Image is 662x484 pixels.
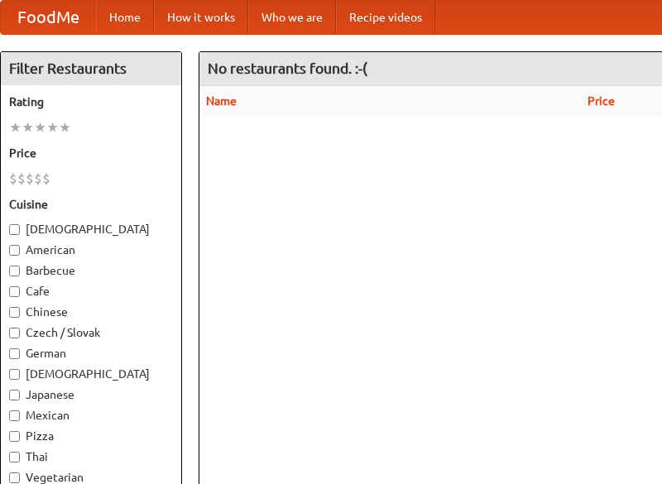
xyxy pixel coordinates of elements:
input: Thai [9,452,20,462]
input: Vegetarian [9,472,20,483]
li: $ [17,170,26,188]
input: [DEMOGRAPHIC_DATA] [9,369,20,380]
li: ★ [46,118,59,137]
input: Barbecue [9,266,20,276]
h5: Cuisine [9,196,173,213]
h4: Filter Restaurants [1,52,181,85]
label: Barbecue [9,262,173,279]
input: American [9,245,20,256]
li: ★ [34,118,46,137]
input: Mexican [9,410,20,421]
label: [DEMOGRAPHIC_DATA] [9,221,173,237]
input: Cafe [9,286,20,297]
a: How it works [154,1,248,34]
label: Thai [9,448,173,465]
li: ★ [59,118,71,137]
li: ★ [22,118,34,137]
ng-pluralize: No restaurants found. :-( [208,60,367,76]
label: American [9,242,173,258]
label: Pizza [9,428,173,444]
a: FoodMe [1,1,96,34]
label: Cafe [9,283,173,300]
li: $ [9,170,17,188]
label: Czech / Slovak [9,324,173,341]
input: Pizza [9,431,20,442]
h5: Rating [9,93,173,110]
a: Home [96,1,154,34]
input: German [9,348,20,359]
li: $ [34,170,42,188]
h5: Price [9,145,173,161]
input: Chinese [9,307,20,318]
label: [DEMOGRAPHIC_DATA] [9,366,173,382]
a: Price [588,94,615,108]
label: Mexican [9,407,173,424]
a: Name [206,94,237,108]
input: Czech / Slovak [9,328,20,338]
li: $ [42,170,50,188]
li: $ [26,170,34,188]
label: Chinese [9,304,173,320]
input: [DEMOGRAPHIC_DATA] [9,224,20,235]
label: Japanese [9,386,173,403]
label: German [9,345,173,362]
input: Japanese [9,390,20,400]
a: Recipe videos [336,1,435,34]
li: ★ [9,118,22,137]
a: Who we are [248,1,336,34]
